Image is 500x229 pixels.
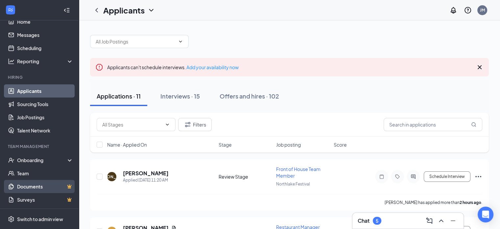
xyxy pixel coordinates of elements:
svg: WorkstreamLogo [7,7,14,13]
span: Stage [219,141,232,148]
button: Filter Filters [178,118,212,131]
b: 2 hours ago [460,200,481,205]
div: Reporting [17,58,74,65]
a: Job Postings [17,111,73,124]
svg: ChevronDown [147,6,155,14]
a: Team [17,167,73,180]
a: Home [17,15,73,28]
div: Offers and hires · 102 [220,92,279,100]
svg: Note [378,174,386,179]
a: Add your availability now [186,64,239,70]
div: Onboarding [17,157,68,163]
div: [PERSON_NAME] [95,174,129,180]
h3: Chat [358,217,369,224]
div: Switch to admin view [17,216,63,222]
svg: Ellipses [474,173,482,181]
div: Interviews · 15 [160,92,200,100]
a: Scheduling [17,42,73,55]
svg: ChevronDown [165,122,170,127]
a: Talent Network [17,124,73,137]
p: [PERSON_NAME] has applied more than . [385,200,482,205]
svg: Filter [184,121,192,129]
button: Schedule Interview [424,171,470,182]
svg: Settings [8,216,14,222]
div: Team Management [8,144,72,149]
button: ComposeMessage [424,215,435,226]
h1: Applicants [103,5,145,16]
button: Minimize [448,215,458,226]
div: Hiring [8,74,72,80]
svg: Notifications [449,6,457,14]
svg: ChevronUp [437,217,445,225]
span: Name · Applied On [107,141,147,148]
svg: QuestionInfo [464,6,472,14]
span: Northlake Festival [276,182,310,186]
svg: MagnifyingGlass [471,122,476,127]
svg: Analysis [8,58,14,65]
div: JM [480,7,485,13]
h5: [PERSON_NAME] [123,170,169,177]
div: Open Intercom Messenger [478,207,493,222]
svg: Minimize [449,217,457,225]
input: All Stages [102,121,162,128]
span: Job posting [276,141,301,148]
a: DocumentsCrown [17,180,73,193]
svg: ActiveChat [409,174,417,179]
svg: Tag [393,174,401,179]
span: Applicants can't schedule interviews. [107,64,239,70]
svg: ChevronDown [178,39,183,44]
input: Search in applications [384,118,482,131]
svg: UserCheck [8,157,14,163]
svg: ChevronLeft [93,6,101,14]
button: ChevronUp [436,215,446,226]
span: Front of House Team Member [276,166,321,179]
a: Applicants [17,84,73,98]
svg: Error [95,63,103,71]
svg: Cross [476,63,484,71]
div: 5 [376,218,378,224]
div: Review Stage [219,173,272,180]
div: Applications · 11 [97,92,141,100]
a: Messages [17,28,73,42]
svg: Collapse [63,7,70,14]
div: Applied [DATE] 11:20 AM [123,177,169,184]
a: SurveysCrown [17,193,73,206]
a: Sourcing Tools [17,98,73,111]
span: Score [334,141,347,148]
svg: ComposeMessage [425,217,433,225]
input: All Job Postings [96,38,175,45]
